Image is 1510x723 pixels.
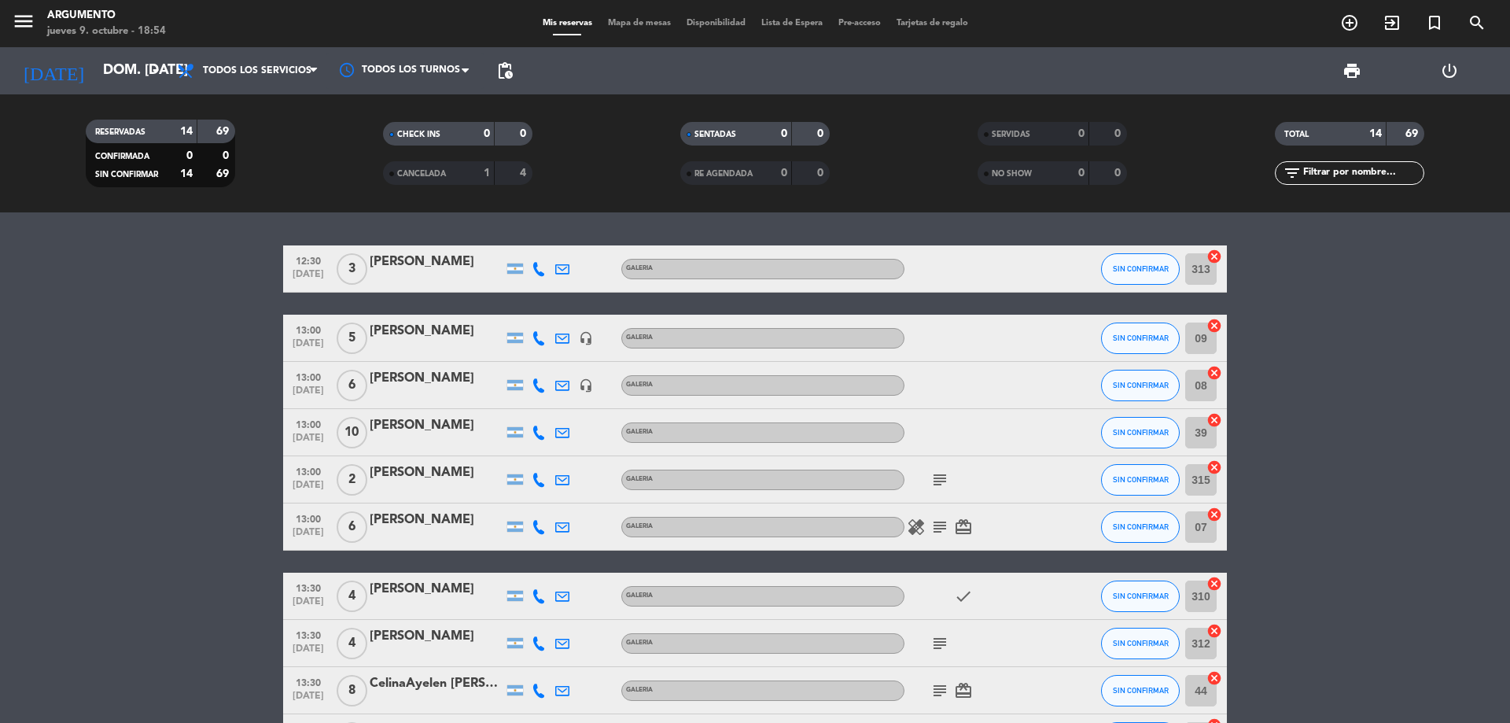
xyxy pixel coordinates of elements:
[626,523,653,529] span: GALERIA
[1101,323,1180,354] button: SIN CONFIRMAR
[830,19,889,28] span: Pre-acceso
[1113,381,1169,389] span: SIN CONFIRMAR
[289,596,328,614] span: [DATE]
[289,320,328,338] span: 13:00
[370,321,503,341] div: [PERSON_NAME]
[626,382,653,388] span: GALERIA
[337,370,367,401] span: 6
[1302,164,1423,182] input: Filtrar por nombre...
[1206,365,1222,381] i: cancel
[397,170,446,178] span: CANCELADA
[954,587,973,606] i: check
[1078,128,1085,139] strong: 0
[1078,168,1085,179] strong: 0
[370,252,503,272] div: [PERSON_NAME]
[930,518,949,537] i: subject
[337,511,367,543] span: 6
[186,150,193,161] strong: 0
[1113,428,1169,437] span: SIN CONFIRMAR
[203,65,311,76] span: Todos los servicios
[1101,253,1180,285] button: SIN CONFIRMAR
[370,415,503,436] div: [PERSON_NAME]
[579,378,593,393] i: headset_mic
[626,687,653,693] span: GALERIA
[370,626,503,647] div: [PERSON_NAME]
[95,171,158,179] span: SIN CONFIRMAR
[1113,475,1169,484] span: SIN CONFIRMAR
[1369,128,1382,139] strong: 14
[95,153,149,160] span: CONFIRMADA
[1113,639,1169,647] span: SIN CONFIRMAR
[954,518,973,537] i: card_giftcard
[216,126,232,137] strong: 69
[626,429,653,435] span: GALERIA
[337,417,367,448] span: 10
[337,323,367,354] span: 5
[289,578,328,596] span: 13:30
[370,463,503,483] div: [PERSON_NAME]
[1101,464,1180,496] button: SIN CONFIRMAR
[370,579,503,599] div: [PERSON_NAME]
[1113,334,1169,342] span: SIN CONFIRMAR
[1101,628,1180,659] button: SIN CONFIRMAR
[1405,128,1421,139] strong: 69
[12,53,95,88] i: [DATE]
[180,126,193,137] strong: 14
[817,168,827,179] strong: 0
[289,462,328,480] span: 13:00
[397,131,440,138] span: CHECK INS
[1113,686,1169,695] span: SIN CONFIRMAR
[1206,670,1222,686] i: cancel
[12,9,35,39] button: menu
[992,170,1032,178] span: NO SHOW
[520,128,529,139] strong: 0
[694,131,736,138] span: SENTADAS
[1383,13,1401,32] i: exit_to_app
[289,625,328,644] span: 13:30
[781,168,787,179] strong: 0
[47,24,166,39] div: jueves 9. octubre - 18:54
[289,480,328,498] span: [DATE]
[1101,511,1180,543] button: SIN CONFIRMAR
[1101,581,1180,612] button: SIN CONFIRMAR
[907,518,926,537] i: healing
[146,61,165,80] i: arrow_drop_down
[47,8,166,24] div: Argumento
[930,681,949,700] i: subject
[1113,592,1169,600] span: SIN CONFIRMAR
[1340,13,1359,32] i: add_circle_outline
[954,681,973,700] i: card_giftcard
[495,61,514,80] span: pending_actions
[1284,131,1309,138] span: TOTAL
[180,168,193,179] strong: 14
[289,691,328,709] span: [DATE]
[289,415,328,433] span: 13:00
[337,675,367,706] span: 8
[1114,128,1124,139] strong: 0
[370,368,503,389] div: [PERSON_NAME]
[1440,61,1459,80] i: power_settings_new
[1113,264,1169,273] span: SIN CONFIRMAR
[535,19,600,28] span: Mis reservas
[520,168,529,179] strong: 4
[289,509,328,527] span: 13:00
[1206,576,1222,592] i: cancel
[1114,168,1124,179] strong: 0
[337,253,367,285] span: 3
[626,476,653,482] span: GALERIA
[223,150,232,161] strong: 0
[1206,249,1222,264] i: cancel
[889,19,976,28] span: Tarjetas de regalo
[1101,370,1180,401] button: SIN CONFIRMAR
[1283,164,1302,183] i: filter_list
[289,527,328,545] span: [DATE]
[930,470,949,489] i: subject
[626,265,653,271] span: GALERIA
[626,640,653,646] span: GALERIA
[289,269,328,287] span: [DATE]
[600,19,679,28] span: Mapa de mesas
[1468,13,1486,32] i: search
[216,168,232,179] strong: 69
[289,385,328,404] span: [DATE]
[1101,417,1180,448] button: SIN CONFIRMAR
